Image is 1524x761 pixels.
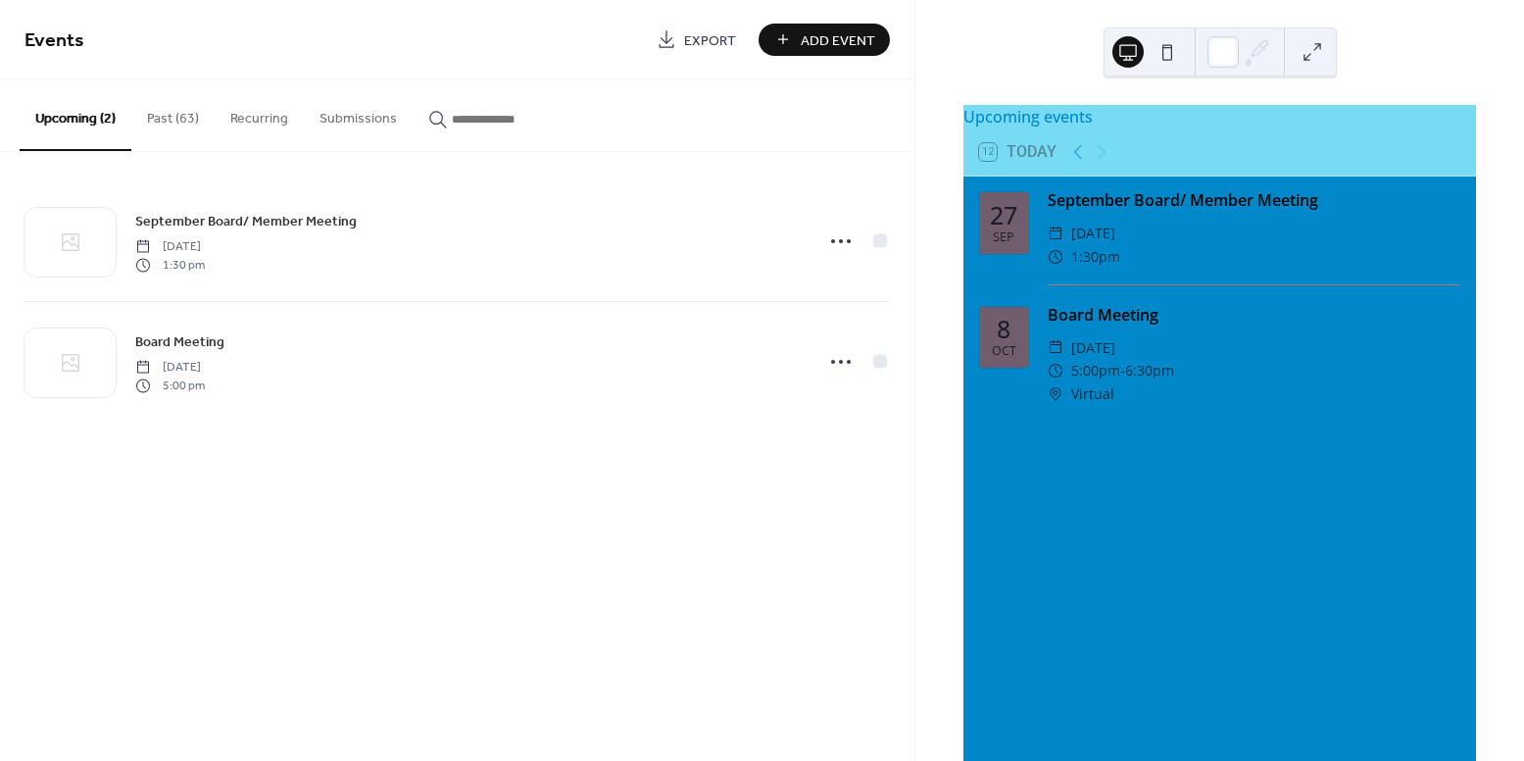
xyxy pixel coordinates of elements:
[1071,359,1120,382] span: 5:00pm
[642,24,751,56] a: Export
[963,105,1476,128] div: Upcoming events
[215,79,304,149] button: Recurring
[135,332,224,353] span: Board Meeting
[135,359,205,377] span: [DATE]
[131,79,215,149] button: Past (63)
[135,330,224,353] a: Board Meeting
[1048,382,1063,406] div: ​
[997,317,1010,341] div: 8
[1120,359,1125,382] span: -
[304,79,413,149] button: Submissions
[20,79,131,151] button: Upcoming (2)
[1048,222,1063,245] div: ​
[1071,336,1115,360] span: [DATE]
[1071,222,1115,245] span: [DATE]
[990,203,1017,228] div: 27
[992,345,1016,358] div: Oct
[135,256,205,274] span: 1:30 pm
[135,238,205,256] span: [DATE]
[135,377,205,394] span: 5:00 pm
[1071,245,1120,269] span: 1:30pm
[993,231,1014,244] div: Sep
[684,30,736,51] span: Export
[135,210,357,232] a: September Board/ Member Meeting
[1048,188,1460,212] div: September Board/ Member Meeting
[1048,336,1063,360] div: ​
[801,30,875,51] span: Add Event
[1048,245,1063,269] div: ​
[25,22,84,60] span: Events
[135,212,357,232] span: September Board/ Member Meeting
[1071,382,1114,406] span: Virtual
[1125,359,1174,382] span: 6:30pm
[1048,303,1460,327] div: Board Meeting
[1048,359,1063,382] div: ​
[759,24,890,56] button: Add Event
